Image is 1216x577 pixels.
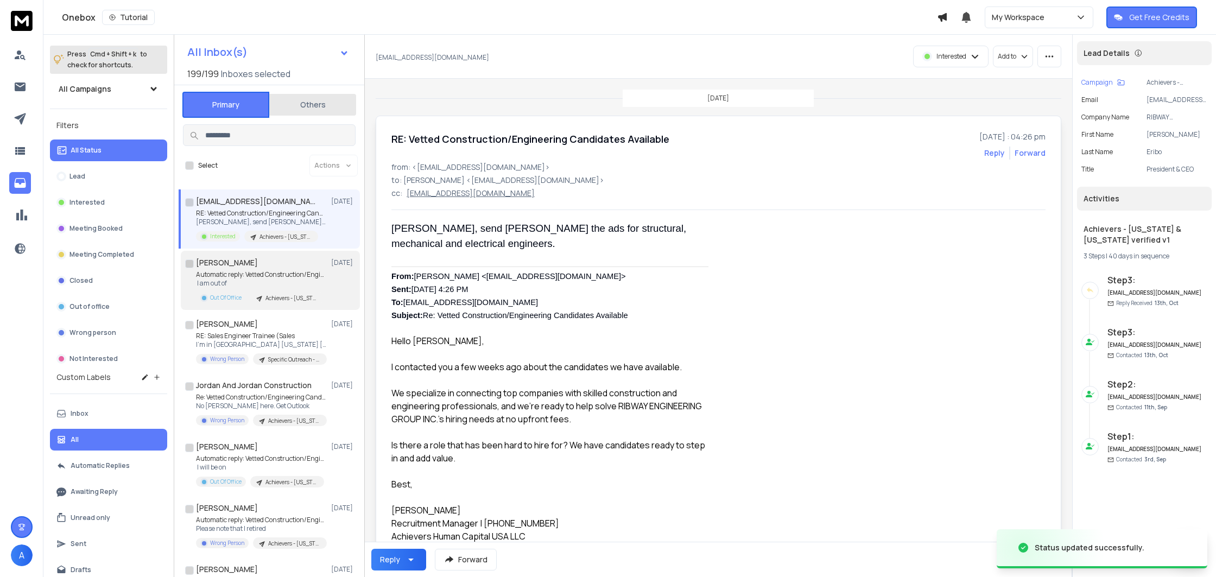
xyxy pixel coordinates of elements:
[269,93,356,117] button: Others
[50,429,167,451] button: All
[69,328,116,337] p: Wrong person
[371,549,426,570] button: Reply
[50,455,167,477] button: Automatic Replies
[391,285,411,294] b: Sent:
[936,52,966,61] p: Interested
[11,544,33,566] button: A
[1107,326,1202,339] h6: Step 3 :
[331,381,356,390] p: [DATE]
[196,463,326,472] p: I will be on
[50,348,167,370] button: Not Interested
[1147,130,1207,139] p: [PERSON_NAME]
[196,196,315,207] h1: [EMAIL_ADDRESS][DOMAIN_NAME]
[88,48,138,60] span: Cmd + Shift + k
[71,487,118,496] p: Awaiting Reply
[196,524,326,533] p: Please note that I retired
[391,517,559,529] span: Recruitment Manager | [PHONE_NUMBER]
[391,387,704,425] span: We specialize in connecting top companies with skilled construction and engineering professionals...
[391,335,484,347] span: Hello [PERSON_NAME],
[196,503,258,513] h1: [PERSON_NAME]
[67,49,147,71] p: Press to check for shortcuts.
[1147,148,1207,156] p: Eribo
[50,244,167,265] button: Meeting Completed
[331,197,356,206] p: [DATE]
[331,320,356,328] p: [DATE]
[196,209,326,218] p: RE: Vetted Construction/Engineering Candidates Available
[1107,445,1202,453] h6: [EMAIL_ADDRESS][DOMAIN_NAME]
[391,311,423,320] b: Subject:
[1107,378,1202,391] h6: Step 2 :
[1084,251,1105,261] span: 3 Steps
[50,270,167,291] button: Closed
[391,131,669,147] h1: RE: Vetted Construction/Engineering Candidates Available
[1107,289,1202,297] h6: [EMAIL_ADDRESS][DOMAIN_NAME]
[50,218,167,239] button: Meeting Booked
[59,84,111,94] h1: All Campaigns
[331,442,356,451] p: [DATE]
[984,148,1005,158] button: Reply
[391,504,461,516] span: [PERSON_NAME]
[1116,351,1168,359] p: Contacted
[1107,341,1202,349] h6: [EMAIL_ADDRESS][DOMAIN_NAME]
[1081,96,1098,104] p: Email
[71,461,130,470] p: Automatic Replies
[1147,78,1207,87] p: Achievers - [US_STATE] & [US_STATE] verified v1
[50,481,167,503] button: Awaiting Reply
[56,372,111,383] h3: Custom Labels
[71,540,86,548] p: Sent
[50,166,167,187] button: Lead
[196,270,326,279] p: Automatic reply: Vetted Construction/Engineering Candidates
[50,140,167,161] button: All Status
[268,540,320,548] p: Achievers - [US_STATE] & [US_STATE] verified v1
[71,409,88,418] p: Inbox
[265,294,318,302] p: Achievers - [US_STATE] & [US_STATE] verified v1
[196,516,326,524] p: Automatic reply: Vetted Construction/Engineering Candidates
[1147,165,1207,174] p: President & CEO
[196,279,326,288] p: I am out of
[210,232,236,240] p: Interested
[998,52,1016,61] p: Add to
[182,92,269,118] button: Primary
[196,332,326,340] p: RE: Sales Engineer Trainee (Sales
[1106,7,1197,28] button: Get Free Credits
[196,218,326,226] p: [PERSON_NAME], send [PERSON_NAME] the ads
[407,188,535,199] p: [EMAIL_ADDRESS][DOMAIN_NAME]
[50,118,167,133] h3: Filters
[50,507,167,529] button: Unread only
[979,131,1046,142] p: [DATE] : 04:26 pm
[210,416,244,424] p: Wrong Person
[50,322,167,344] button: Wrong person
[196,257,258,268] h1: [PERSON_NAME]
[391,188,402,199] p: cc:
[1147,113,1207,122] p: RIBWAY ENGINEERING GROUP INC.
[71,513,110,522] p: Unread only
[1116,455,1166,464] p: Contacted
[198,161,218,170] label: Select
[265,478,318,486] p: Achievers - [US_STATE] & [US_STATE] verified v1
[1084,252,1205,261] div: |
[1129,12,1189,23] p: Get Free Credits
[1116,403,1167,411] p: Contacted
[50,533,167,555] button: Sent
[221,67,290,80] h3: Inboxes selected
[1107,430,1202,443] h6: Step 1 :
[1081,78,1125,87] button: Campaign
[50,78,167,100] button: All Campaigns
[71,566,91,574] p: Drafts
[210,539,244,547] p: Wrong Person
[391,439,707,464] span: Is there a role that has been hard to hire for? We have candidates ready to step in and add value.
[391,530,525,542] span: Achievers Human Capital USA LLC
[50,192,167,213] button: Interested
[259,233,312,241] p: Achievers - [US_STATE] & [US_STATE] verified v1
[391,272,628,320] span: [PERSON_NAME] <[EMAIL_ADDRESS][DOMAIN_NAME]> [DATE] 4:26 PM [EMAIL_ADDRESS][DOMAIN_NAME] Re: Vett...
[391,175,1046,186] p: to: [PERSON_NAME] <[EMAIL_ADDRESS][DOMAIN_NAME]>
[69,250,134,259] p: Meeting Completed
[210,294,242,302] p: Out Of Office
[1035,542,1144,553] div: Status updated successfully.
[1144,351,1168,359] span: 13th, Oct
[331,565,356,574] p: [DATE]
[187,67,219,80] span: 199 / 199
[1077,187,1212,211] div: Activities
